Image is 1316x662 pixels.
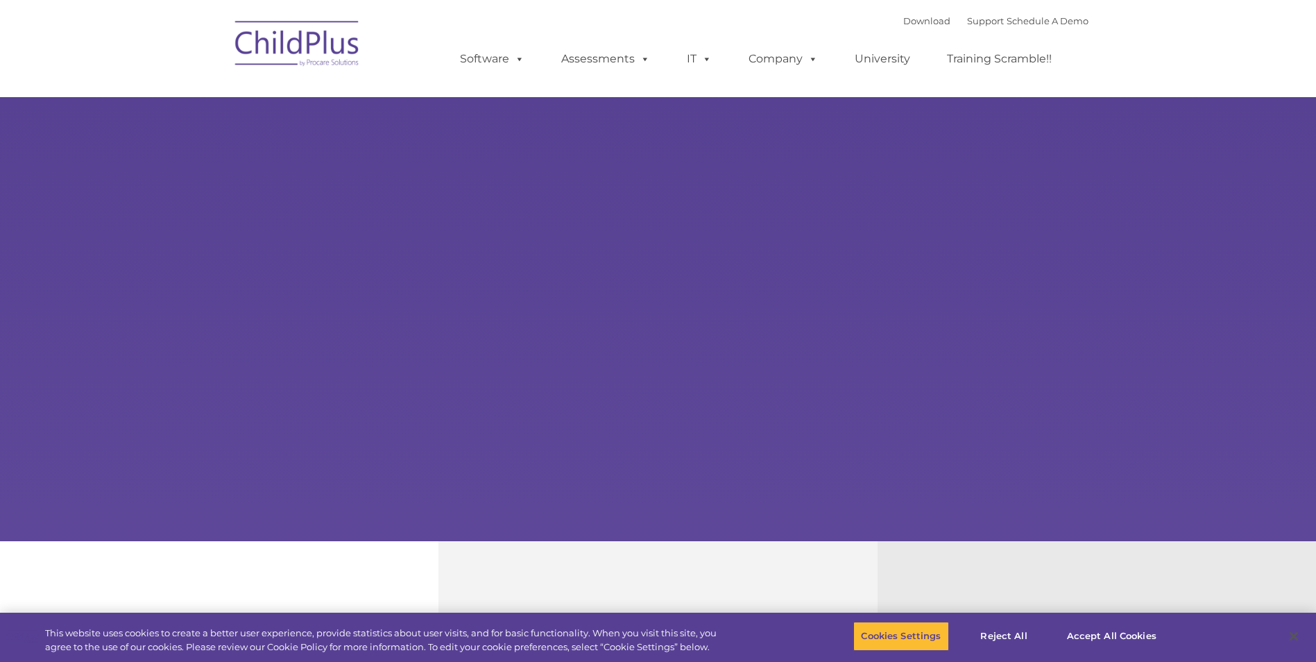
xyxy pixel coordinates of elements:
img: ChildPlus by Procare Solutions [228,11,367,80]
button: Accept All Cookies [1059,622,1164,651]
div: This website uses cookies to create a better user experience, provide statistics about user visit... [45,627,724,654]
a: Schedule A Demo [1007,15,1088,26]
a: IT [673,45,726,73]
a: Download [903,15,950,26]
a: Assessments [547,45,664,73]
a: University [841,45,924,73]
a: Support [967,15,1004,26]
a: Company [735,45,832,73]
button: Reject All [961,622,1048,651]
a: Training Scramble!! [933,45,1066,73]
button: Close [1279,621,1309,652]
button: Cookies Settings [853,622,948,651]
a: Software [446,45,538,73]
font: | [903,15,1088,26]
